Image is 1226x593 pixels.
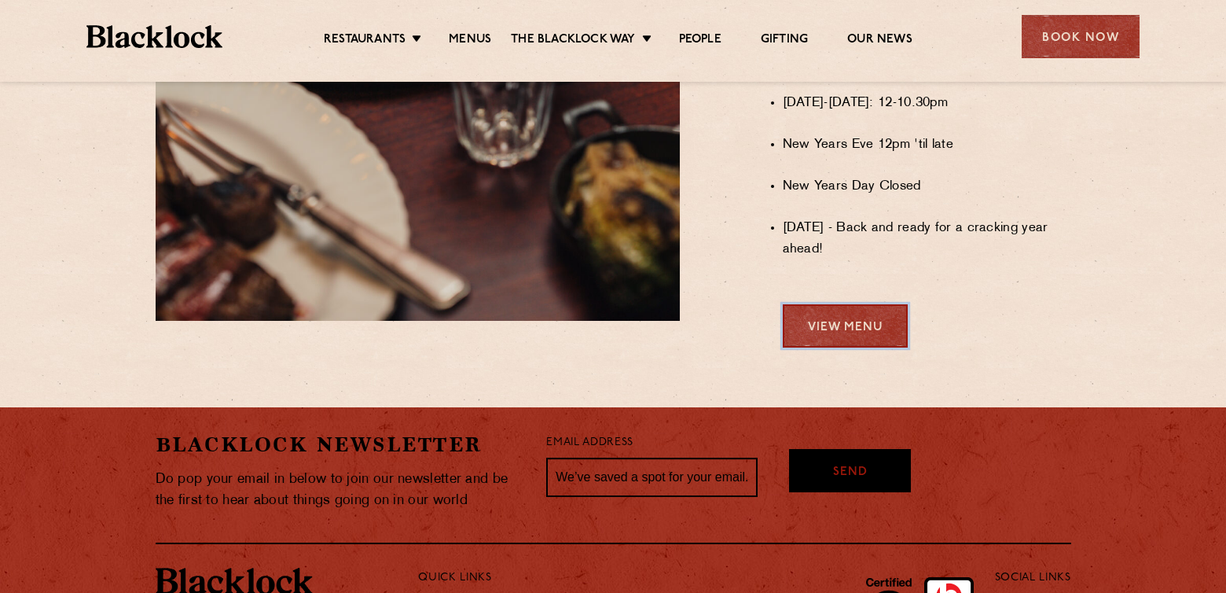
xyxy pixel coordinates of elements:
a: Gifting [761,32,808,50]
a: View Menu [783,304,908,348]
li: New Years Day Closed [783,176,1071,197]
a: Our News [847,32,912,50]
label: Email Address [546,434,633,452]
li: New Years Eve 12pm 'til late [783,134,1071,156]
p: Do pop your email in below to join our newsletter and be the first to hear about things going on ... [156,469,523,511]
p: Social Links [995,568,1071,588]
a: Restaurants [324,32,406,50]
input: We’ve saved a spot for your email... [546,458,758,497]
h2: Blacklock Newsletter [156,431,523,459]
li: [DATE] - Back and ready for a cracking year ahead! [783,218,1071,260]
span: Send [833,464,868,482]
a: The Blacklock Way [511,32,635,50]
img: BL_Textured_Logo-footer-cropped.svg [86,25,222,48]
div: Book Now [1022,15,1140,58]
p: Quick Links [418,568,942,588]
li: [DATE]-[DATE]: 12-10.30pm [783,93,1071,114]
a: People [679,32,721,50]
a: Menus [449,32,491,50]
